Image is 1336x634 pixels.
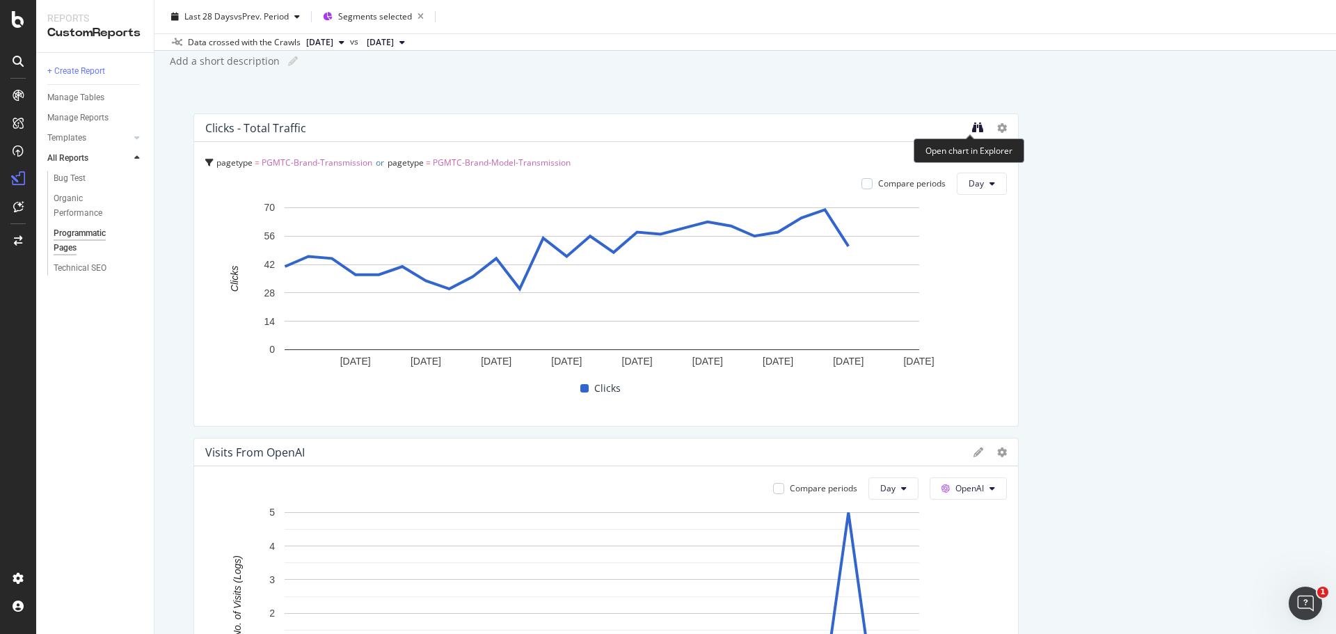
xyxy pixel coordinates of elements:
div: binoculars [972,122,983,133]
text: Clicks [229,266,240,292]
span: Clicks [594,380,621,397]
text: 3 [269,574,275,585]
button: Day [868,477,918,500]
span: PGMTC-Brand-Transmission [262,157,372,168]
span: PGMTC-Brand-Model-Transmission [433,157,571,168]
svg: A chart. [205,200,999,379]
button: Segments selected [317,6,429,28]
span: vs Prev. Period [234,10,289,22]
span: 2025 Aug. 8th [367,36,394,49]
span: Day [969,177,984,189]
text: 14 [264,316,275,327]
div: All Reports [47,151,88,166]
div: Compare periods [878,177,946,189]
a: + Create Report [47,64,144,79]
span: OpenAI [955,482,984,494]
text: [DATE] [481,356,511,367]
text: [DATE] [411,356,441,367]
a: All Reports [47,151,130,166]
a: Manage Reports [47,111,144,125]
div: Templates [47,131,86,145]
span: pagetype [388,157,424,168]
span: 1 [1317,587,1328,598]
a: Manage Tables [47,90,144,105]
text: [DATE] [622,356,653,367]
text: 56 [264,230,275,241]
button: [DATE] [301,34,350,51]
a: Programmatic Pages [54,226,144,255]
div: Manage Reports [47,111,109,125]
i: Edit report name [288,56,298,66]
div: Organic Performance [54,191,131,221]
span: = [255,157,260,168]
div: Manage Tables [47,90,104,105]
button: [DATE] [361,34,411,51]
text: 42 [264,259,275,270]
span: Segments selected [338,10,412,22]
iframe: Intercom live chat [1289,587,1322,620]
span: vs [350,35,361,48]
span: Last 28 Days [184,10,234,22]
div: Add a short description [168,54,280,68]
text: [DATE] [763,356,793,367]
a: Templates [47,131,130,145]
text: [DATE] [692,356,723,367]
span: pagetype [216,157,253,168]
text: 28 [264,287,275,299]
text: [DATE] [903,356,934,367]
a: Bug Test [54,171,144,186]
text: 70 [264,202,275,213]
text: [DATE] [833,356,864,367]
div: CustomReports [47,25,143,41]
text: 0 [269,344,275,355]
span: 2025 Sep. 5th [306,36,333,49]
div: Technical SEO [54,261,106,276]
button: Day [957,173,1007,195]
div: Bug Test [54,171,86,186]
a: Technical SEO [54,261,144,276]
text: 5 [269,507,275,518]
div: Reports [47,11,143,25]
button: OpenAI [930,477,1007,500]
span: Day [880,482,896,494]
div: Clicks - Total Trafficpagetype = PGMTC-Brand-Transmissionorpagetype = PGMTC-Brand-Model-Transmiss... [193,113,1019,427]
text: 4 [269,541,275,552]
div: Compare periods [790,482,857,494]
span: or [376,157,384,168]
text: [DATE] [551,356,582,367]
a: Organic Performance [54,191,144,221]
text: [DATE] [340,356,371,367]
div: Open chart in Explorer [914,138,1024,163]
button: Last 28 DaysvsPrev. Period [166,6,305,28]
div: Clicks - Total Traffic [205,121,306,135]
div: Programmatic Pages [54,226,130,255]
span: = [426,157,431,168]
div: Data crossed with the Crawls [188,36,301,49]
div: Visits From OpenAI [205,445,305,459]
text: 2 [269,608,275,619]
div: + Create Report [47,64,105,79]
